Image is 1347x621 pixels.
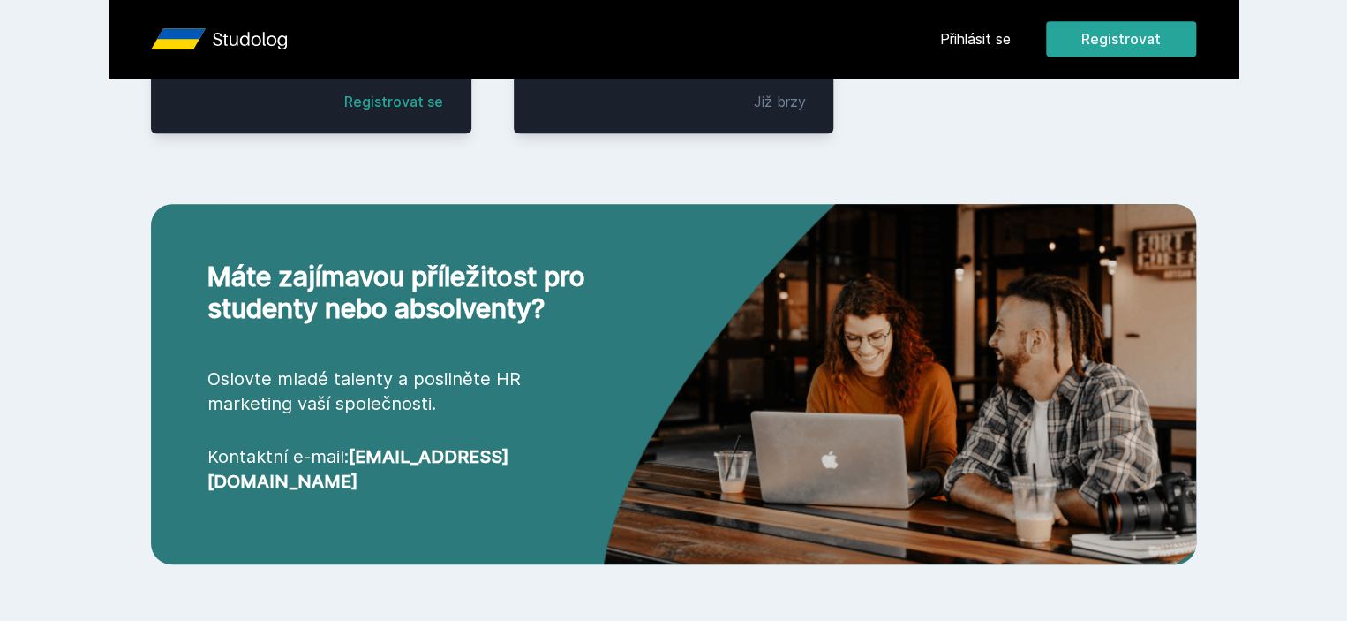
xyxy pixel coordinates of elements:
button: Ne [645,92,709,136]
button: Jasně, jsem pro [719,92,873,136]
img: cta-hero.png [603,144,1196,564]
p: Kontaktní e-mail: [207,444,603,494]
a: [EMAIL_ADDRESS][DOMAIN_NAME] [207,446,508,492]
h2: Máte zajímavou příležitost pro studenty nebo absolventy? [207,261,603,324]
img: notification icon [474,21,545,92]
p: Oslovte mladé talenty a posilněte HR marketing vaší společnosti. [207,367,603,416]
div: [PERSON_NAME] dostávat tipy ohledně studia, nových testů, hodnocení učitelů a předmětů? [545,21,873,62]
